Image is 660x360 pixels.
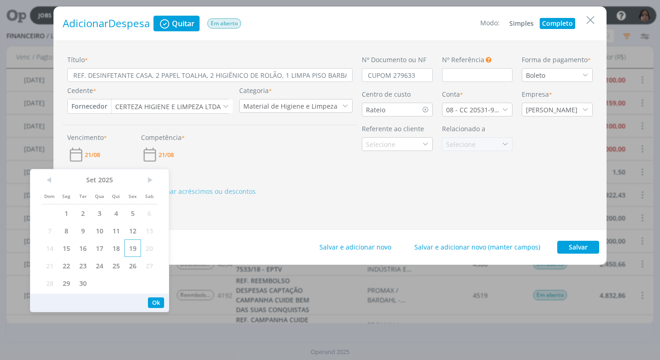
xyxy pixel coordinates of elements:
[362,139,397,149] div: Selecione
[557,241,599,254] button: Salvar
[75,274,91,292] span: 30
[124,204,141,222] span: 5
[124,222,141,239] span: 12
[141,173,158,187] span: >
[239,86,272,95] label: Categoria
[207,18,242,29] button: Em aberto
[53,6,607,265] div: dialog
[153,16,200,31] button: Quitar
[58,187,75,204] span: Seg
[91,222,108,239] span: 10
[366,139,397,149] div: Selecione
[108,257,124,274] span: 25
[67,86,96,95] label: Cedente
[58,274,75,292] span: 29
[58,222,75,239] span: 8
[442,139,477,149] div: Selecione
[91,187,108,204] span: Qua
[141,204,158,222] span: 6
[91,239,108,257] span: 17
[540,18,575,29] button: Completo
[67,133,107,142] label: Vencimento
[141,187,158,204] span: Sab
[362,55,426,64] label: Nº Documento ou NF
[522,105,579,115] div: Leonardo Carvalho Raposo de Almeida
[141,222,158,239] span: 13
[75,257,91,274] span: 23
[115,102,223,111] div: CERTEZA HIGIENE E LIMPEZA LTDA
[172,20,194,27] span: Quitar
[41,239,58,257] span: 14
[362,89,411,99] label: Centro de custo
[108,16,150,30] span: Despesa
[583,12,597,27] button: Close
[313,241,397,254] button: Salvar e adicionar novo
[58,204,75,222] span: 1
[408,241,546,254] button: Salvar e adicionar novo (manter campos)
[41,187,58,204] span: Dom
[480,18,500,29] div: Modo:
[362,105,387,115] div: Rateio
[112,102,223,111] div: CERTEZA HIGIENE E LIMPEZA LTDA
[75,239,91,257] span: 16
[41,222,58,239] span: 7
[159,152,174,158] span: 21/08
[108,204,124,222] span: 4
[68,99,111,113] button: Fornecedor
[240,101,339,111] div: Material de Higiene e Limpeza
[108,187,124,204] span: Qui
[446,139,477,149] div: Selecione
[108,222,124,239] span: 11
[141,133,185,142] label: Competência
[522,89,552,99] label: Empresa
[442,55,484,64] label: Nº Referência
[366,105,387,115] div: Rateio
[446,105,502,115] div: 08 - CC 20531-9 - [GEOGRAPHIC_DATA]
[91,204,108,222] span: 3
[75,222,91,239] span: 9
[522,70,547,80] div: Boleto
[207,18,241,29] span: Em aberto
[63,17,150,30] h1: Adicionar
[243,101,339,111] div: Material de Higiene e Limpeza
[41,274,58,292] span: 28
[442,89,463,99] label: Conta
[108,239,124,257] span: 18
[522,55,591,64] label: Forma de pagamento
[75,187,91,204] span: Ter
[124,187,141,204] span: Sex
[67,55,88,64] label: Título
[526,70,547,80] div: Boleto
[75,204,91,222] span: 2
[442,124,485,134] label: Relacionado a
[362,124,424,134] label: Referente ao cliente
[442,105,502,115] div: 08 - CC 20531-9 - ITAÚ
[526,105,579,115] div: [PERSON_NAME]
[41,173,58,187] span: <
[148,297,164,308] button: Ok
[141,239,158,257] span: 20
[141,257,158,274] span: 27
[85,152,100,158] span: 21/08
[91,257,108,274] span: 24
[58,173,141,187] span: Set 2025
[507,18,536,29] button: Simples
[124,239,141,257] span: 19
[58,257,75,274] span: 22
[124,257,141,274] span: 26
[58,239,75,257] span: 15
[41,257,58,274] span: 21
